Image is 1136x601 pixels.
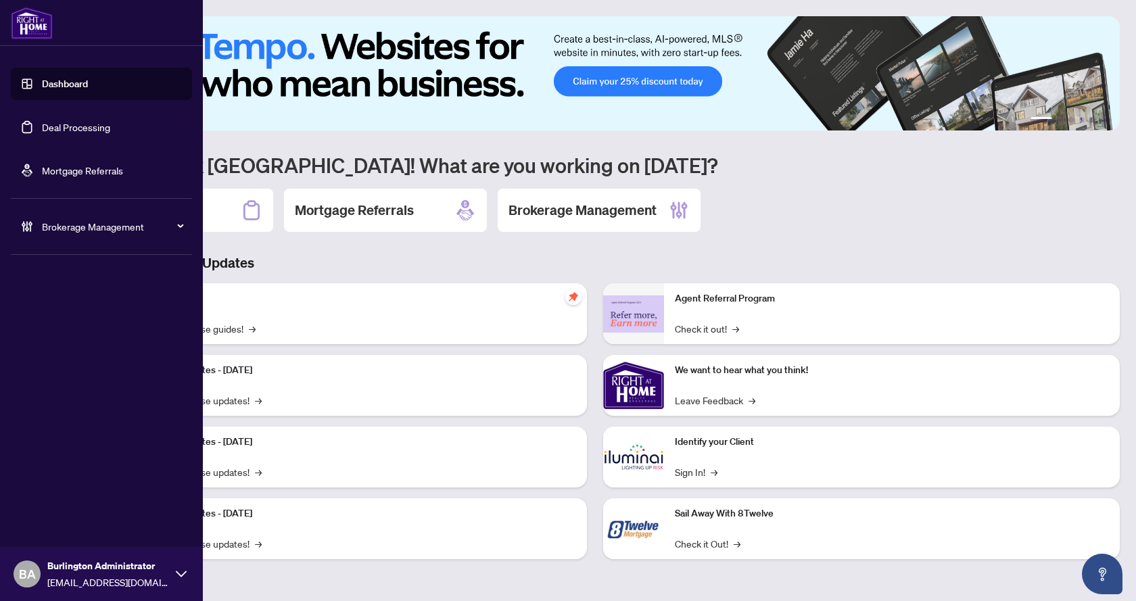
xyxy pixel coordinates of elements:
[70,152,1120,178] h1: Welcome back [GEOGRAPHIC_DATA]! What are you working on [DATE]?
[675,393,755,408] a: Leave Feedback→
[675,464,717,479] a: Sign In!→
[732,321,739,336] span: →
[734,536,740,551] span: →
[675,435,1109,450] p: Identify your Client
[508,201,657,220] h2: Brokerage Management
[255,464,262,479] span: →
[1031,117,1052,122] button: 1
[675,321,739,336] a: Check it out!→
[142,291,576,306] p: Self-Help
[603,427,664,487] img: Identify your Client
[1101,117,1106,122] button: 6
[603,295,664,333] img: Agent Referral Program
[1079,117,1085,122] button: 4
[70,254,1120,272] h3: Brokerage & Industry Updates
[255,536,262,551] span: →
[603,355,664,416] img: We want to hear what you think!
[255,393,262,408] span: →
[749,393,755,408] span: →
[142,506,576,521] p: Platform Updates - [DATE]
[1058,117,1063,122] button: 2
[11,7,53,39] img: logo
[711,464,717,479] span: →
[1090,117,1095,122] button: 5
[142,435,576,450] p: Platform Updates - [DATE]
[42,78,88,90] a: Dashboard
[249,321,256,336] span: →
[295,201,414,220] h2: Mortgage Referrals
[42,164,123,176] a: Mortgage Referrals
[675,363,1109,378] p: We want to hear what you think!
[565,289,582,305] span: pushpin
[675,536,740,551] a: Check it Out!→
[70,16,1120,130] img: Slide 0
[675,291,1109,306] p: Agent Referral Program
[1068,117,1074,122] button: 3
[47,558,169,573] span: Burlington Administrator
[603,498,664,559] img: Sail Away With 8Twelve
[1082,554,1122,594] button: Open asap
[19,564,36,583] span: BA
[675,506,1109,521] p: Sail Away With 8Twelve
[42,121,110,133] a: Deal Processing
[47,575,169,590] span: [EMAIL_ADDRESS][DOMAIN_NAME]
[142,363,576,378] p: Platform Updates - [DATE]
[42,219,183,234] span: Brokerage Management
